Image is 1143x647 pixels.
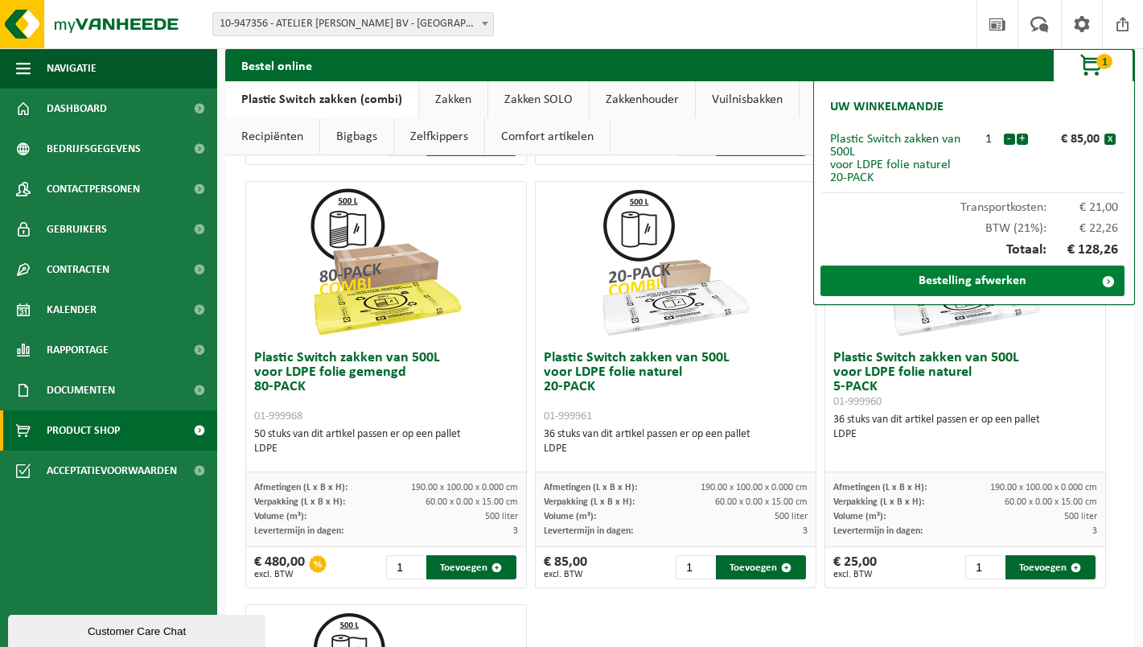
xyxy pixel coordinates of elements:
[47,410,120,451] span: Product Shop
[213,13,493,35] span: 10-947356 - ATELIER ALEXANDER SAENEN BV - KURINGEN
[965,555,1004,579] input: 1
[820,266,1124,296] a: Bestelling afwerken
[544,512,596,521] span: Volume (m³):
[47,370,115,410] span: Documenten
[320,118,393,155] a: Bigbags
[544,410,592,422] span: 01-999961
[47,209,107,249] span: Gebruikers
[488,81,589,118] a: Zakken SOLO
[822,235,1126,266] div: Totaal:
[544,526,633,536] span: Levertermijn in dagen:
[394,118,484,155] a: Zelfkippers
[419,81,487,118] a: Zakken
[254,427,517,456] div: 50 stuks van dit artikel passen er op een pallet
[990,483,1097,492] span: 190.00 x 100.00 x 0.000 cm
[254,351,517,423] h3: Plastic Switch zakken van 500L voor LDPE folie gemengd 80-PACK
[1032,133,1104,146] div: € 85,00
[1046,201,1119,214] span: € 21,00
[974,133,1003,146] div: 1
[544,570,587,579] span: excl. BTW
[715,497,808,507] span: 60.00 x 0.00 x 15.00 cm
[47,48,97,89] span: Navigatie
[822,89,952,125] h2: Uw winkelmandje
[411,483,518,492] span: 190.00 x 100.00 x 0.000 cm
[1005,497,1097,507] span: 60.00 x 0.00 x 15.00 cm
[676,555,714,579] input: 1
[833,413,1096,442] div: 36 stuks van dit artikel passen er op een pallet
[803,526,808,536] span: 3
[800,81,981,118] a: Bijzonder en gevaarlijk afval
[544,351,807,423] h3: Plastic Switch zakken van 500L voor LDPE folie naturel 20-PACK
[1046,222,1119,235] span: € 22,26
[225,118,319,155] a: Recipiënten
[47,129,141,169] span: Bedrijfsgegevens
[1064,512,1097,521] span: 500 liter
[485,118,610,155] a: Comfort artikelen
[701,483,808,492] span: 190.00 x 100.00 x 0.000 cm
[1092,526,1097,536] span: 3
[426,497,518,507] span: 60.00 x 0.00 x 15.00 cm
[212,12,494,36] span: 10-947356 - ATELIER ALEXANDER SAENEN BV - KURINGEN
[47,290,97,330] span: Kalender
[830,133,974,184] div: Plastic Switch zakken van 500L voor LDPE folie naturel 20-PACK
[833,351,1096,409] h3: Plastic Switch zakken van 500L voor LDPE folie naturel 5-PACK
[1005,555,1095,579] button: Toevoegen
[544,497,635,507] span: Verpakking (L x B x H):
[833,526,923,536] span: Levertermijn in dagen:
[833,427,1096,442] div: LDPE
[254,410,302,422] span: 01-999968
[254,555,305,579] div: € 480,00
[716,555,805,579] button: Toevoegen
[833,570,877,579] span: excl. BTW
[822,214,1126,235] div: BTW (21%):
[544,555,587,579] div: € 85,00
[225,49,328,80] h2: Bestel online
[426,132,516,156] button: Toevoegen
[833,555,877,579] div: € 25,00
[595,182,756,343] img: 01-999961
[833,512,886,521] span: Volume (m³):
[696,81,799,118] a: Vuilnisbakken
[485,512,518,521] span: 500 liter
[544,483,637,492] span: Afmetingen (L x B x H):
[590,81,695,118] a: Zakkenhouder
[426,555,516,579] button: Toevoegen
[544,427,807,456] div: 36 stuks van dit artikel passen er op een pallet
[47,89,107,129] span: Dashboard
[47,169,140,209] span: Contactpersonen
[254,512,306,521] span: Volume (m³):
[306,182,467,343] img: 01-999968
[544,442,807,456] div: LDPE
[1046,243,1119,258] span: € 128,26
[254,570,305,579] span: excl. BTW
[254,483,347,492] span: Afmetingen (L x B x H):
[8,612,269,647] iframe: chat widget
[833,497,924,507] span: Verpakking (L x B x H):
[1104,134,1116,145] button: x
[716,132,805,156] button: Toevoegen
[833,396,882,408] span: 01-999960
[225,81,418,118] a: Plastic Switch zakken (combi)
[833,483,927,492] span: Afmetingen (L x B x H):
[47,451,177,491] span: Acceptatievoorwaarden
[47,330,109,370] span: Rapportage
[513,526,518,536] span: 3
[822,193,1126,214] div: Transportkosten:
[1004,134,1015,145] button: -
[254,526,343,536] span: Levertermijn in dagen:
[1053,49,1133,81] button: 1
[1017,134,1028,145] button: +
[775,512,808,521] span: 500 liter
[1096,54,1112,69] span: 1
[254,497,345,507] span: Verpakking (L x B x H):
[47,249,109,290] span: Contracten
[254,442,517,456] div: LDPE
[386,555,425,579] input: 1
